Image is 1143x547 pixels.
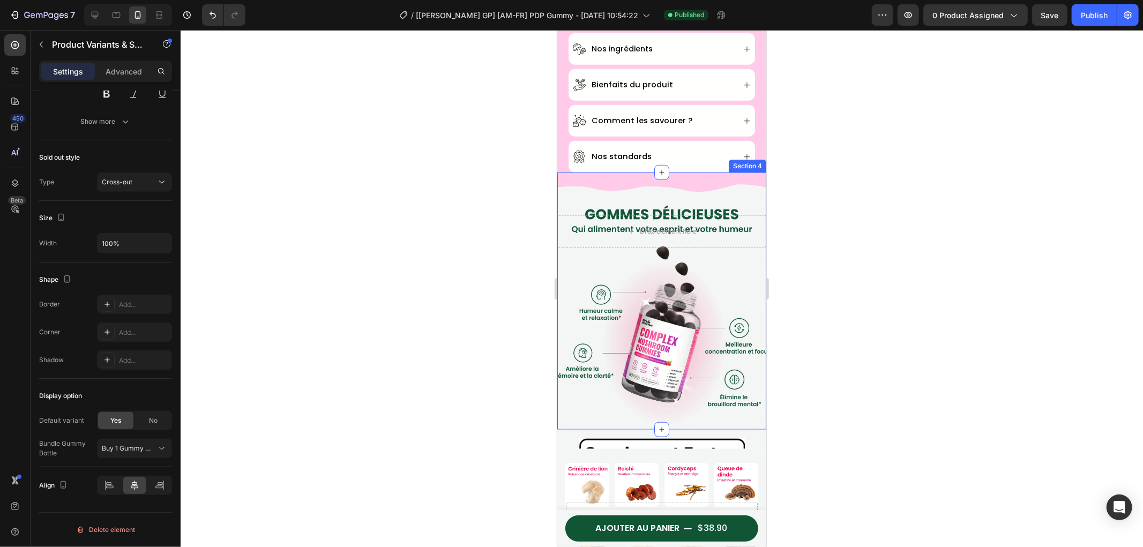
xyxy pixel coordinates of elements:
span: 0 product assigned [932,10,1004,21]
div: Open Intercom Messenger [1107,494,1132,520]
div: Show more [81,116,131,127]
span: Yes [110,416,121,425]
div: Corner [39,327,61,337]
div: Display option [39,391,82,401]
button: Delete element [39,521,172,538]
button: 0 product assigned [923,4,1028,26]
div: Sold out style [39,153,80,162]
div: Shadow [39,355,64,365]
div: Shape [39,273,73,287]
span: Cross-out [102,178,132,186]
div: Default variant [39,416,84,425]
span: Save [1041,11,1059,20]
button: Cross-out [97,173,172,192]
span: No [149,416,158,425]
p: Advanced [106,66,142,77]
div: Align [39,478,70,493]
div: Add... [119,300,169,310]
div: 450 [10,114,26,123]
div: Publish [1081,10,1108,21]
div: Beta [8,196,26,205]
button: Publish [1072,4,1117,26]
p: 7 [70,9,75,21]
span: Published [675,10,704,20]
button: Save [1032,4,1067,26]
span: Buy 1 Gummy Bottle [102,444,154,453]
div: Type [39,177,54,187]
div: Add... [119,356,169,365]
div: Add... [119,328,169,338]
p: Product Variants & Swatches [52,38,143,51]
div: Size [39,211,68,226]
div: Delete element [76,523,135,536]
div: Border [39,299,60,309]
button: 7 [4,4,80,26]
button: Buy 1 Gummy Bottle [97,439,172,458]
span: / [411,10,414,21]
div: Bundle Gummy Bottle [39,439,97,458]
button: Show more [39,112,172,131]
div: Undo/Redo [202,4,245,26]
input: Auto [98,234,171,253]
p: Settings [53,66,83,77]
div: Width [39,238,57,248]
iframe: Design area [557,30,766,547]
span: [[PERSON_NAME] GP] [AM-FR] PDP Gummy - [DATE] 10:54:22 [416,10,638,21]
